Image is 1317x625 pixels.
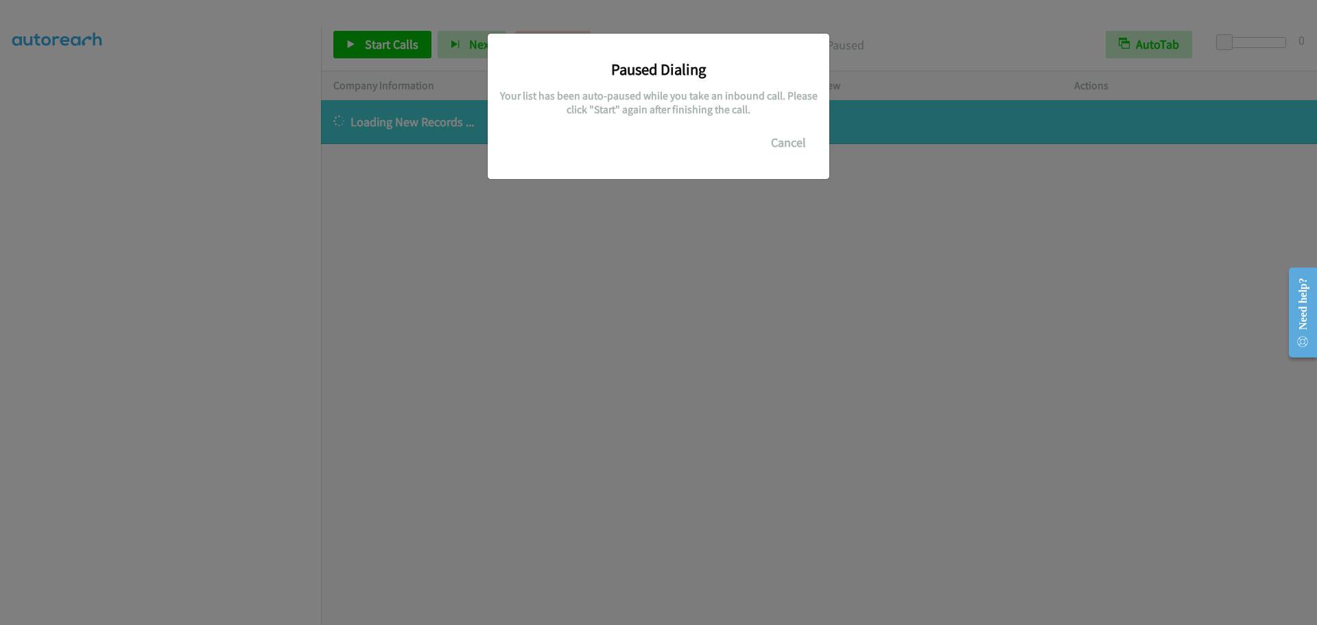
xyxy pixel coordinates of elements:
[758,129,819,156] button: Cancel
[498,60,819,79] h3: Paused Dialing
[498,89,819,116] h5: Your list has been auto-paused while you take an inbound call. Please click "Start" again after f...
[1277,258,1317,367] iframe: Resource Center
